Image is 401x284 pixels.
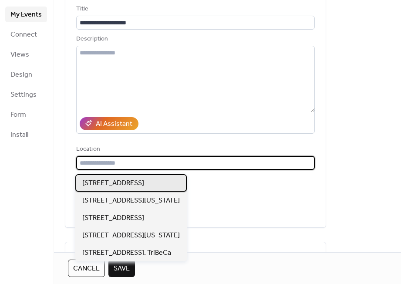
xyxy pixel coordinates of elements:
span: Save [114,264,130,274]
div: Description [76,34,313,44]
span: [STREET_ADDRESS][US_STATE] [82,230,180,241]
span: [STREET_ADDRESS] [82,213,144,223]
span: Settings [10,90,37,100]
a: Form [5,107,47,122]
span: Views [10,50,29,60]
span: [STREET_ADDRESS] [82,178,144,189]
a: Views [5,47,47,62]
span: Connect [10,30,37,40]
button: AI Assistant [80,117,138,130]
div: Title [76,4,313,14]
span: [STREET_ADDRESS][US_STATE] [82,196,180,206]
a: Design [5,67,47,82]
button: Cancel [68,260,105,277]
span: Form [10,110,26,120]
div: Location [76,144,313,155]
span: Install [10,130,28,140]
span: Design [10,70,32,80]
a: Settings [5,87,47,102]
span: Cancel [73,264,100,274]
button: Save [108,260,135,277]
a: My Events [5,7,47,22]
div: AI Assistant [96,119,132,129]
a: Connect [5,27,47,42]
span: [STREET_ADDRESS]. TriBeCa [82,248,171,258]
a: Install [5,127,47,142]
span: My Events [10,10,42,20]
